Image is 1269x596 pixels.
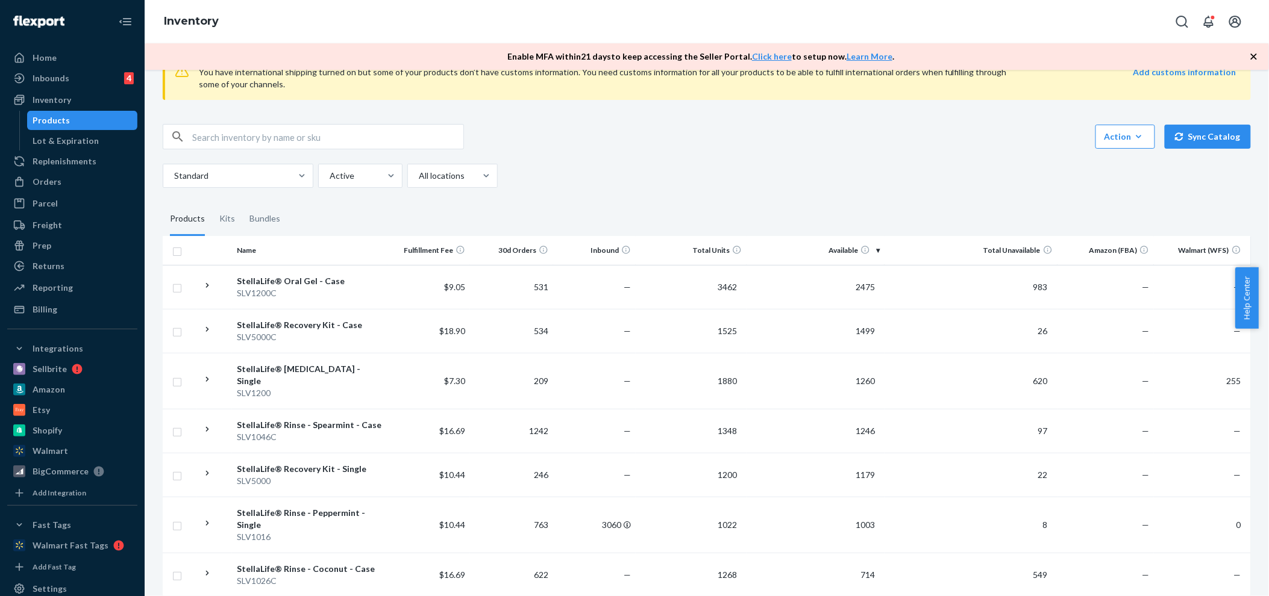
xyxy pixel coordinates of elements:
[713,570,742,580] span: 1268
[713,376,742,386] span: 1880
[553,497,636,553] td: 3060
[439,470,465,480] span: $10.44
[624,326,631,336] span: —
[237,475,383,487] div: SLV5000
[747,236,885,265] th: Available
[237,331,383,343] div: SLV5000C
[7,216,137,235] a: Freight
[33,424,62,436] div: Shopify
[237,287,383,299] div: SLV1200C
[33,562,76,572] div: Add Fast Tag
[33,72,69,84] div: Inbounds
[237,275,383,287] div: StellaLife® Oral Gel - Case
[33,176,61,188] div: Orders
[553,236,636,265] th: Inbound
[7,339,137,358] button: Integrations
[7,380,137,399] a: Amazon
[7,256,137,276] a: Returns
[1234,282,1241,292] span: —
[470,265,553,309] td: 531
[418,170,419,182] input: All locations
[1104,131,1146,143] div: Action
[444,376,465,386] span: $7.30
[1154,497,1251,553] td: 0
[1142,282,1149,292] span: —
[1029,282,1053,292] span: 983
[192,125,463,149] input: Search inventory by name or sku
[33,519,71,531] div: Fast Tags
[1133,67,1236,77] strong: Add customs information
[7,560,137,574] a: Add Fast Tag
[7,400,137,420] a: Etsy
[1223,10,1247,34] button: Open account menu
[249,202,280,236] div: Bundles
[7,486,137,500] a: Add Integration
[713,282,742,292] span: 3462
[1142,520,1149,530] span: —
[33,445,68,457] div: Walmart
[1234,470,1241,480] span: —
[33,240,51,252] div: Prep
[33,488,86,498] div: Add Integration
[33,383,65,396] div: Amazon
[1170,10,1194,34] button: Open Search Box
[1142,570,1149,580] span: —
[33,219,62,231] div: Freight
[7,172,137,191] a: Orders
[624,470,631,480] span: —
[33,94,71,106] div: Inventory
[237,463,383,475] div: StellaLife® Recovery Kit - Single
[237,419,383,431] div: StellaLife® Rinse - Spearmint - Case
[33,303,57,315] div: Billing
[232,236,387,265] th: Name
[439,520,465,530] span: $10.44
[752,51,792,61] a: Click here
[444,282,465,292] span: $9.05
[328,170,330,182] input: Active
[847,51,892,61] a: Learn More
[1133,66,1236,90] a: Add customs information
[1165,125,1251,149] button: Sync Catalog
[33,583,67,595] div: Settings
[7,194,137,213] a: Parcel
[33,343,83,355] div: Integrations
[7,515,137,535] button: Fast Tags
[33,155,96,167] div: Replenishments
[1197,10,1221,34] button: Open notifications
[237,563,383,575] div: StellaLife® Rinse - Coconut - Case
[7,462,137,481] a: BigCommerce
[199,66,1029,90] div: You have international shipping turned on but some of your products don’t have customs informatio...
[27,131,138,151] a: Lot & Expiration
[113,10,137,34] button: Close Navigation
[1142,426,1149,436] span: —
[1033,326,1053,336] span: 26
[1142,326,1149,336] span: —
[1234,570,1241,580] span: —
[237,363,383,387] div: StellaLife® [MEDICAL_DATA] - Single
[33,114,70,126] div: Products
[1095,125,1155,149] button: Action
[7,300,137,319] a: Billing
[1154,236,1251,265] th: Walmart (WFS)
[237,431,383,443] div: SLV1046C
[7,236,137,255] a: Prep
[1235,267,1259,329] button: Help Center
[713,470,742,480] span: 1200
[219,202,235,236] div: Kits
[1154,353,1251,409] td: 255
[439,426,465,436] span: $16.69
[1057,236,1155,265] th: Amazon (FBA)
[237,319,383,331] div: StellaLife® Recovery Kit - Case
[713,326,742,336] span: 1525
[7,359,137,379] a: Sellbrite
[624,426,631,436] span: —
[851,282,880,292] span: 2475
[33,135,99,147] div: Lot & Expiration
[439,570,465,580] span: $16.69
[470,497,553,553] td: 763
[1033,426,1053,436] span: 97
[170,202,205,236] div: Products
[470,309,553,353] td: 534
[1142,470,1149,480] span: —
